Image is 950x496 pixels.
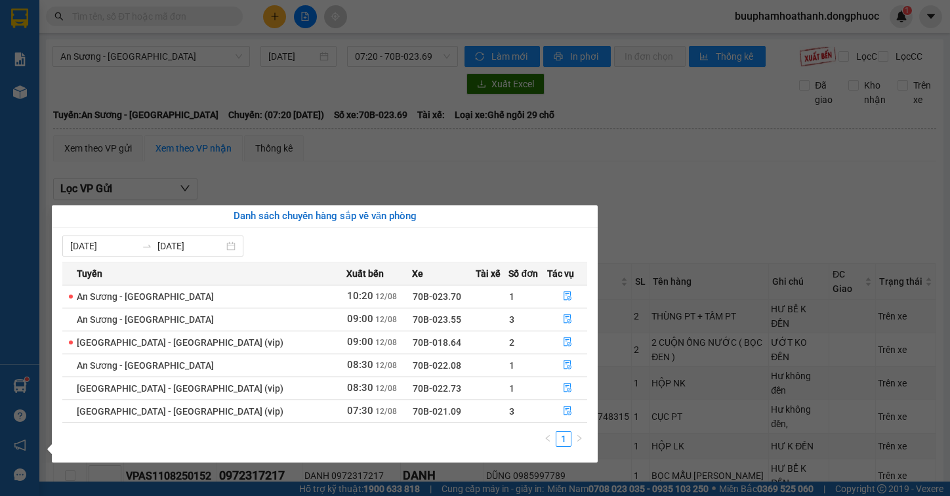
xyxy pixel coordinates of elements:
[563,360,572,371] span: file-done
[548,332,587,353] button: file-done
[77,291,214,302] span: An Sương - [GEOGRAPHIC_DATA]
[142,241,152,251] span: to
[556,432,571,446] a: 1
[413,291,461,302] span: 70B-023.70
[77,314,214,325] span: An Sương - [GEOGRAPHIC_DATA]
[563,337,572,348] span: file-done
[375,384,397,393] span: 12/08
[347,313,373,325] span: 09:00
[62,209,587,224] div: Danh sách chuyến hàng sắp về văn phòng
[476,266,501,281] span: Tài xế
[509,291,514,302] span: 1
[548,355,587,376] button: file-done
[548,378,587,399] button: file-done
[563,406,572,417] span: file-done
[548,401,587,422] button: file-done
[548,309,587,330] button: file-done
[544,434,552,442] span: left
[413,360,461,371] span: 70B-022.08
[413,314,461,325] span: 70B-023.55
[563,291,572,302] span: file-done
[575,434,583,442] span: right
[347,382,373,394] span: 08:30
[347,359,373,371] span: 08:30
[157,239,224,253] input: Đến ngày
[509,406,514,417] span: 3
[77,383,283,394] span: [GEOGRAPHIC_DATA] - [GEOGRAPHIC_DATA] (vip)
[509,337,514,348] span: 2
[509,360,514,371] span: 1
[375,338,397,347] span: 12/08
[548,286,587,307] button: file-done
[77,337,283,348] span: [GEOGRAPHIC_DATA] - [GEOGRAPHIC_DATA] (vip)
[571,431,587,447] li: Next Page
[509,314,514,325] span: 3
[70,239,136,253] input: Từ ngày
[540,431,556,447] li: Previous Page
[556,431,571,447] li: 1
[413,383,461,394] span: 70B-022.73
[375,292,397,301] span: 12/08
[413,337,461,348] span: 70B-018.64
[413,406,461,417] span: 70B-021.09
[412,266,423,281] span: Xe
[571,431,587,447] button: right
[375,361,397,370] span: 12/08
[563,314,572,325] span: file-done
[508,266,538,281] span: Số đơn
[347,405,373,417] span: 07:30
[347,290,373,302] span: 10:20
[347,336,373,348] span: 09:00
[547,266,574,281] span: Tác vụ
[142,241,152,251] span: swap-right
[540,431,556,447] button: left
[77,360,214,371] span: An Sương - [GEOGRAPHIC_DATA]
[77,266,102,281] span: Tuyến
[77,406,283,417] span: [GEOGRAPHIC_DATA] - [GEOGRAPHIC_DATA] (vip)
[563,383,572,394] span: file-done
[346,266,384,281] span: Xuất bến
[375,407,397,416] span: 12/08
[375,315,397,324] span: 12/08
[509,383,514,394] span: 1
